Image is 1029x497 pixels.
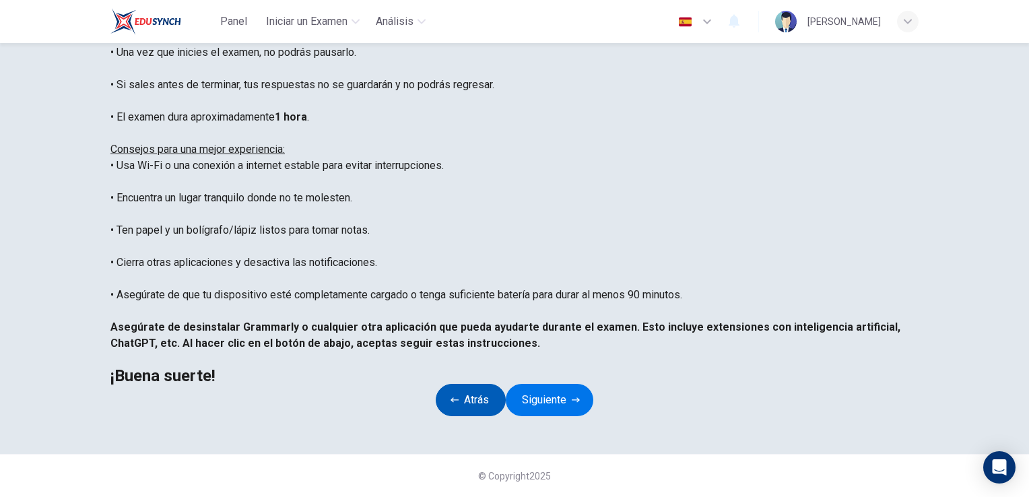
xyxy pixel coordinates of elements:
u: Consejos para una mejor experiencia: [110,143,285,156]
img: Profile picture [775,11,797,32]
button: Análisis [370,9,431,34]
span: © Copyright 2025 [478,471,551,482]
b: 1 hora [275,110,307,123]
button: Atrás [436,384,506,416]
button: Siguiente [506,384,593,416]
img: EduSynch logo [110,8,181,35]
span: Panel [220,13,247,30]
b: Al hacer clic en el botón de abajo, aceptas seguir estas instrucciones. [182,337,540,350]
a: EduSynch logo [110,8,212,35]
button: Panel [212,9,255,34]
div: Open Intercom Messenger [983,451,1016,484]
button: Iniciar un Examen [261,9,365,34]
div: [PERSON_NAME] [807,13,881,30]
b: Asegúrate de desinstalar Grammarly o cualquier otra aplicación que pueda ayudarte durante el exam... [110,321,900,350]
span: Análisis [376,13,413,30]
img: es [677,17,694,27]
span: Iniciar un Examen [266,13,347,30]
h2: ¡Buena suerte! [110,368,919,384]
